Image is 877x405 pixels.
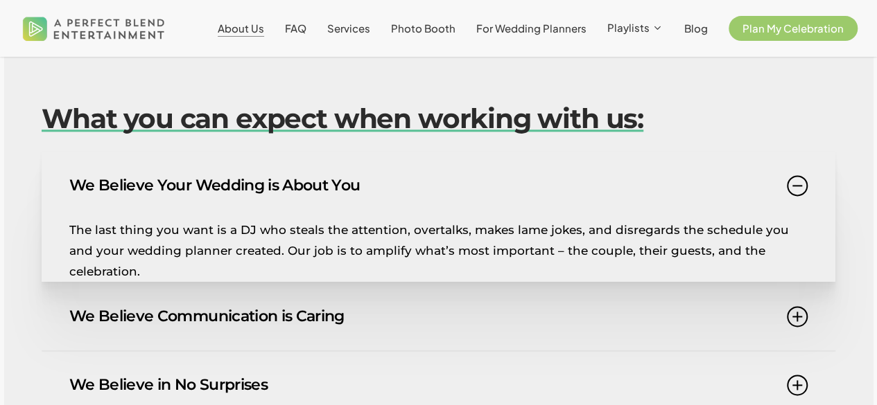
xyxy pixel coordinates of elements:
a: We Believe Communication is Caring [69,282,808,350]
span: About Us [218,21,264,35]
a: About Us [218,23,264,34]
a: FAQ [285,23,306,34]
img: A Perfect Blend Entertainment [19,6,168,51]
span: Blog [684,21,708,35]
span: Services [327,21,370,35]
span: The last thing you want is a DJ who steals the attention, overtalks, makes lame jokes, and disreg... [69,223,789,278]
span: Playlists [607,21,650,34]
a: Services [327,23,370,34]
a: Plan My Celebration [729,23,858,34]
a: Photo Booth [391,23,455,34]
a: Playlists [607,22,663,35]
a: Blog [684,23,708,34]
em: What you can expect when working with us: [42,102,643,135]
a: We Believe Your Wedding is About You [69,152,808,219]
span: Photo Booth [391,21,455,35]
span: Plan My Celebration [743,21,844,35]
span: For Wedding Planners [476,21,587,35]
span: FAQ [285,21,306,35]
a: For Wedding Planners [476,23,587,34]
